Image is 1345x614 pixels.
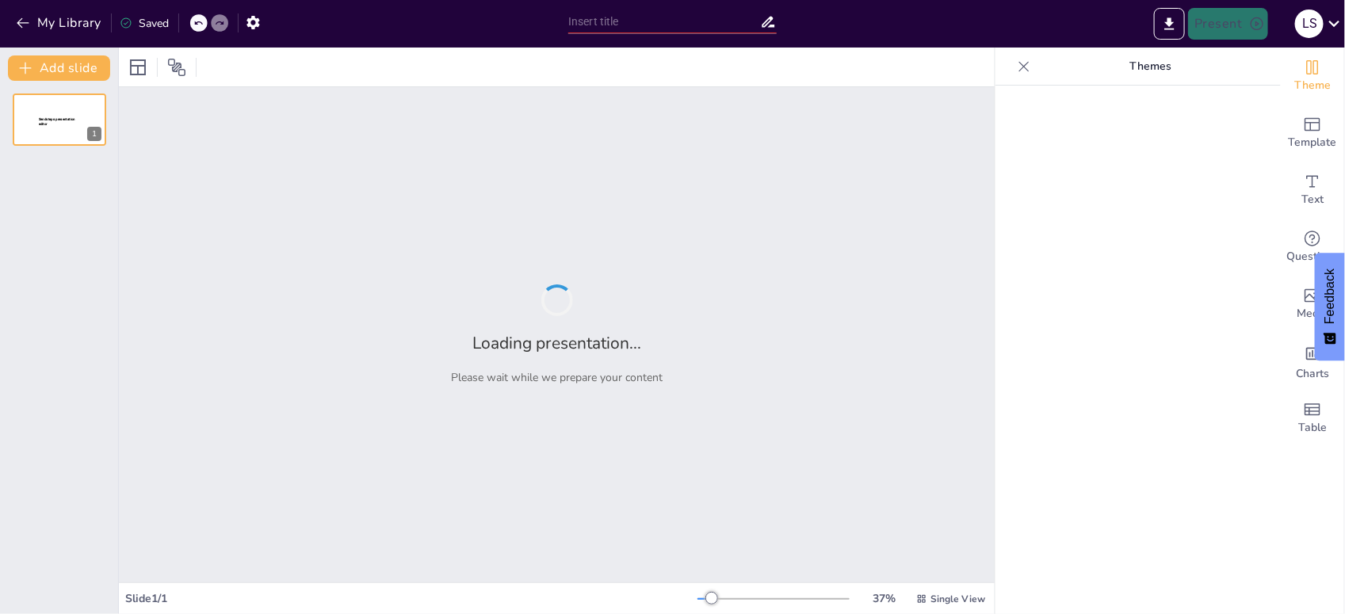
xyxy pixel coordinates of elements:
[120,16,169,31] div: Saved
[1281,105,1344,162] div: Add ready made slides
[1281,390,1344,447] div: Add a table
[1295,8,1324,40] button: L S
[1294,77,1331,94] span: Theme
[1315,253,1345,360] button: Feedback - Show survey
[451,370,663,385] p: Please wait while we prepare your content
[568,10,760,33] input: Insert title
[1154,8,1185,40] button: Export to PowerPoint
[1295,10,1324,38] div: L S
[39,117,75,126] span: Sendsteps presentation editor
[1323,269,1337,324] span: Feedback
[8,55,110,81] button: Add slide
[1287,248,1339,265] span: Questions
[1188,8,1267,40] button: Present
[1281,333,1344,390] div: Add charts and graphs
[865,591,904,606] div: 37 %
[1281,162,1344,219] div: Add text boxes
[167,58,186,77] span: Position
[1289,134,1337,151] span: Template
[60,98,79,117] button: Duplicate Slide
[930,593,985,605] span: Single View
[13,93,106,146] div: 1
[1037,48,1265,86] p: Themes
[125,55,151,80] div: Layout
[1296,365,1329,383] span: Charts
[87,127,101,141] div: 1
[1298,419,1327,437] span: Table
[12,10,108,36] button: My Library
[1297,305,1328,322] span: Media
[82,98,101,117] button: Cannot delete last slide
[1281,219,1344,276] div: Get real-time input from your audience
[125,591,697,606] div: Slide 1 / 1
[472,332,641,354] h2: Loading presentation...
[1281,276,1344,333] div: Add images, graphics, shapes or video
[1281,48,1344,105] div: Change the overall theme
[1301,191,1324,208] span: Text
